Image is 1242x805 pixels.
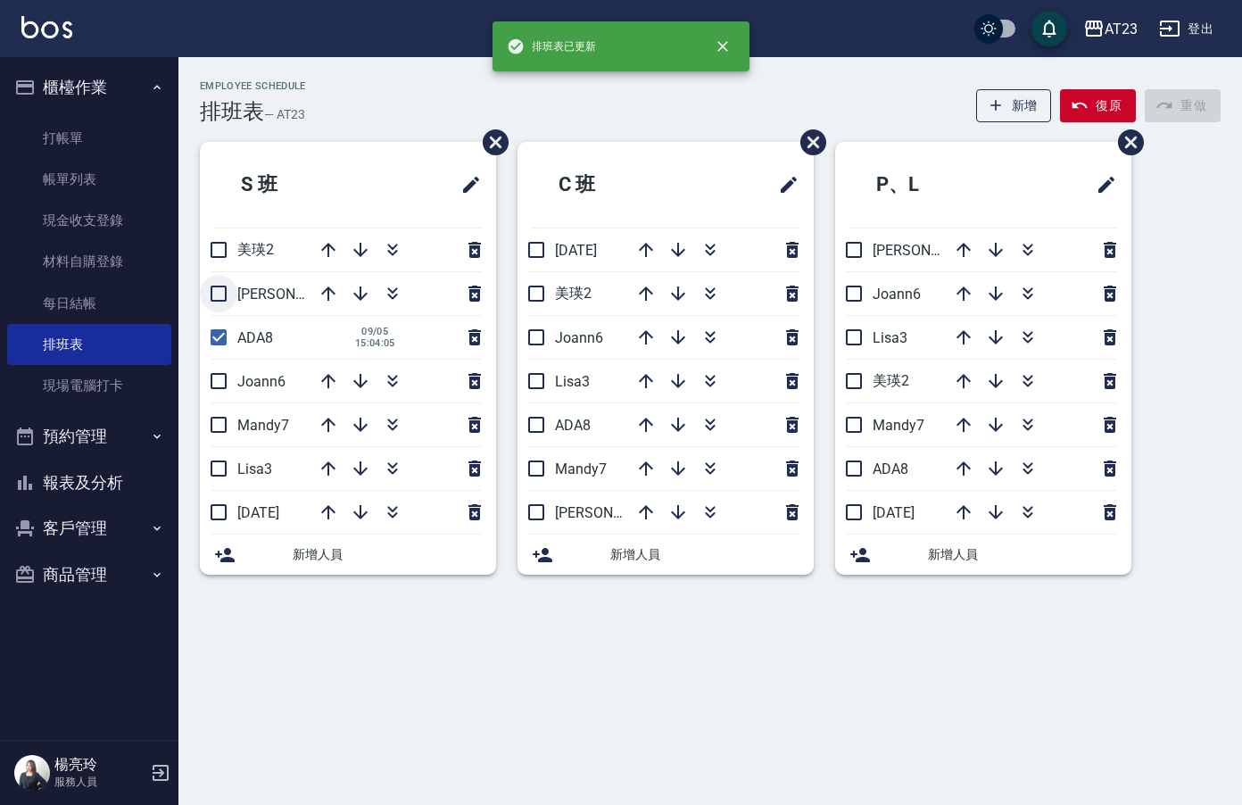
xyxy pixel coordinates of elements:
[7,118,171,159] a: 打帳單
[849,153,1015,217] h2: P、L
[21,16,72,38] img: Logo
[517,535,814,575] div: 新增人員
[873,372,909,389] span: 美瑛2
[264,105,305,124] h6: — AT23
[54,756,145,774] h5: 楊亮玲
[1031,11,1067,46] button: save
[7,283,171,324] a: 每日結帳
[1105,18,1138,40] div: AT23
[7,241,171,282] a: 材料自購登錄
[7,159,171,200] a: 帳單列表
[787,116,829,169] span: 刪除班表
[7,64,171,111] button: 櫃檯作業
[873,329,907,346] span: Lisa3
[1085,163,1117,206] span: 修改班表的標題
[7,200,171,241] a: 現金收支登錄
[555,417,591,434] span: ADA8
[200,535,496,575] div: 新增人員
[293,545,482,564] span: 新增人員
[873,461,908,477] span: ADA8
[835,535,1131,575] div: 新增人員
[873,504,915,521] span: [DATE]
[1105,116,1147,169] span: 刪除班表
[200,99,264,124] h3: 排班表
[14,755,50,791] img: Person
[767,163,799,206] span: 修改班表的標題
[450,163,482,206] span: 修改班表的標題
[237,241,274,258] span: 美瑛2
[237,461,272,477] span: Lisa3
[555,504,678,521] span: [PERSON_NAME]19
[873,417,924,434] span: Mandy7
[1152,12,1221,46] button: 登出
[1060,89,1136,122] button: 復原
[928,545,1117,564] span: 新增人員
[1076,11,1145,47] button: AT23
[7,413,171,460] button: 預約管理
[237,329,273,346] span: ADA8
[355,337,395,349] span: 15:04:05
[214,153,377,217] h2: S 班
[703,27,742,66] button: close
[532,153,694,217] h2: C 班
[469,116,511,169] span: 刪除班表
[507,37,596,55] span: 排班表已更新
[54,774,145,790] p: 服務人員
[7,505,171,552] button: 客戶管理
[555,242,597,259] span: [DATE]
[976,89,1052,122] button: 新增
[873,286,921,303] span: Joann6
[237,286,360,303] span: [PERSON_NAME]19
[555,373,590,390] span: Lisa3
[355,326,395,337] span: 09/05
[7,365,171,406] a: 現場電腦打卡
[7,552,171,598] button: 商品管理
[555,329,603,346] span: Joann6
[7,324,171,365] a: 排班表
[873,242,996,259] span: [PERSON_NAME]19
[7,460,171,506] button: 報表及分析
[237,504,279,521] span: [DATE]
[555,285,592,302] span: 美瑛2
[200,80,306,92] h2: Employee Schedule
[555,461,607,477] span: Mandy7
[237,417,289,434] span: Mandy7
[610,545,799,564] span: 新增人員
[237,373,286,390] span: Joann6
